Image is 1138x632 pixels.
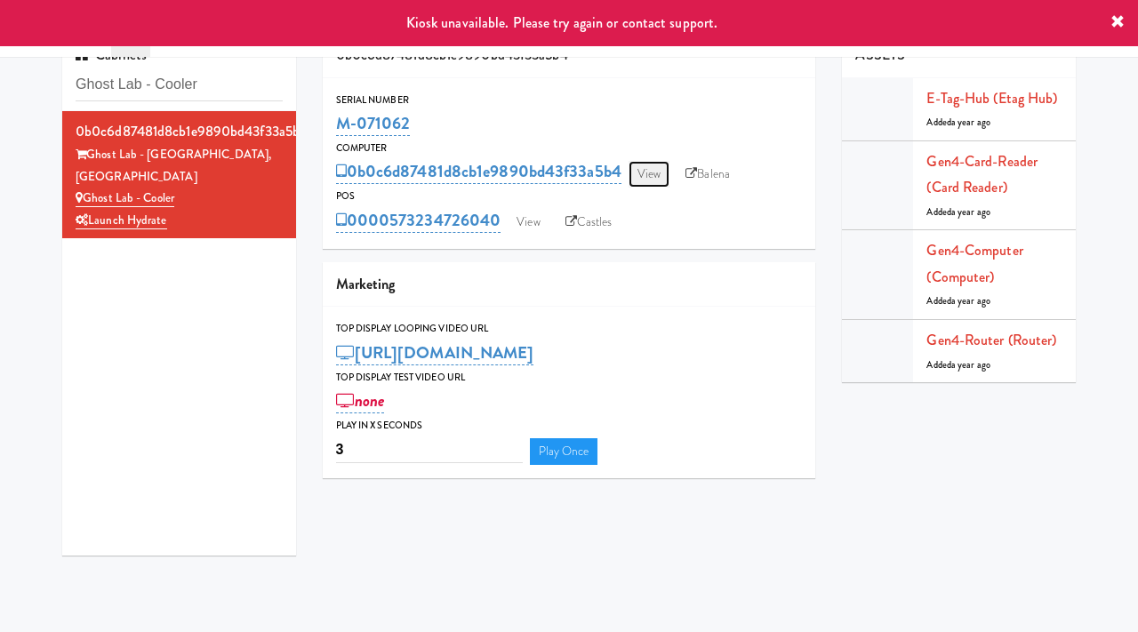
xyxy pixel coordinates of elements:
[76,144,283,188] div: Ghost Lab - [GEOGRAPHIC_DATA], [GEOGRAPHIC_DATA]
[530,438,598,465] a: Play Once
[336,274,396,294] span: Marketing
[336,111,411,136] a: M-071062
[76,212,167,229] a: Launch Hydrate
[926,205,990,219] span: Added
[336,208,501,233] a: 0000573234726040
[336,188,803,205] div: POS
[629,161,669,188] a: View
[951,294,990,308] span: a year ago
[926,294,990,308] span: Added
[557,209,621,236] a: Castles
[926,88,1057,108] a: E-tag-hub (Etag Hub)
[951,116,990,129] span: a year ago
[926,240,1022,287] a: Gen4-computer (Computer)
[677,161,739,188] a: Balena
[76,189,174,207] a: Ghost Lab - Cooler
[951,358,990,372] span: a year ago
[926,330,1056,350] a: Gen4-router (Router)
[336,417,803,435] div: Play in X seconds
[336,140,803,157] div: Computer
[406,12,718,33] span: Kiosk unavailable. Please try again or contact support.
[76,118,283,145] div: 0b0c6d87481d8cb1e9890bd43f33a5b4
[336,320,803,338] div: Top Display Looping Video Url
[926,116,990,129] span: Added
[336,159,621,184] a: 0b0c6d87481d8cb1e9890bd43f33a5b4
[508,209,549,236] a: View
[336,340,534,365] a: [URL][DOMAIN_NAME]
[926,358,990,372] span: Added
[926,151,1038,198] a: Gen4-card-reader (Card Reader)
[336,92,803,109] div: Serial Number
[62,111,296,239] li: 0b0c6d87481d8cb1e9890bd43f33a5b4Ghost Lab - [GEOGRAPHIC_DATA], [GEOGRAPHIC_DATA] Ghost Lab - Cool...
[951,205,990,219] span: a year ago
[76,68,283,101] input: Search cabinets
[336,369,803,387] div: Top Display Test Video Url
[336,388,385,413] a: none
